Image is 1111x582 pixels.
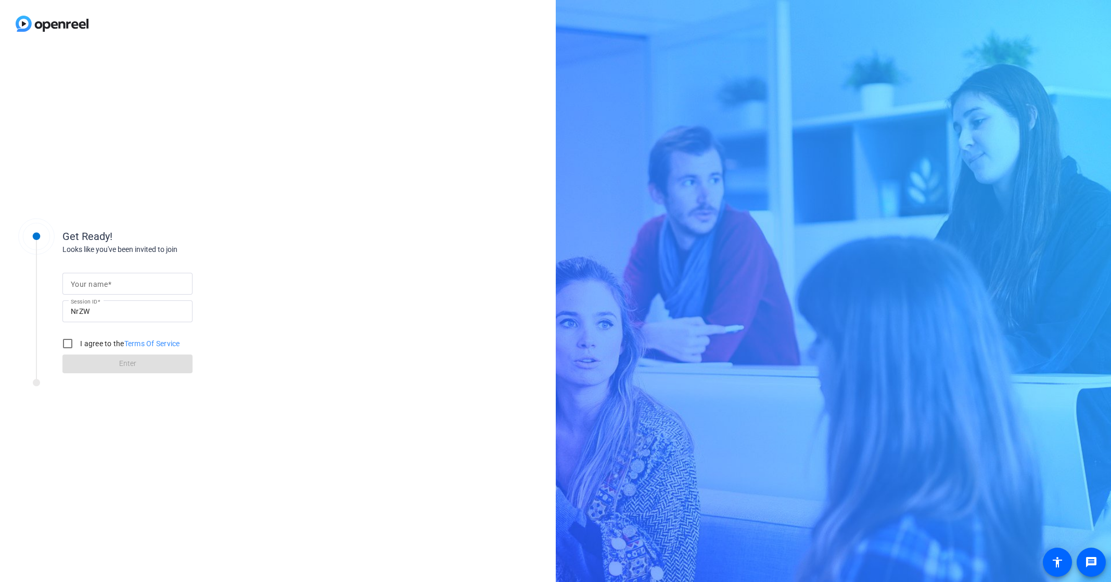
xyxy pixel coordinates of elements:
[62,244,271,255] div: Looks like you've been invited to join
[78,338,180,349] label: I agree to the
[1051,556,1064,568] mat-icon: accessibility
[62,229,271,244] div: Get Ready!
[71,298,97,305] mat-label: Session ID
[124,339,180,348] a: Terms Of Service
[71,280,108,288] mat-label: Your name
[1085,556,1097,568] mat-icon: message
